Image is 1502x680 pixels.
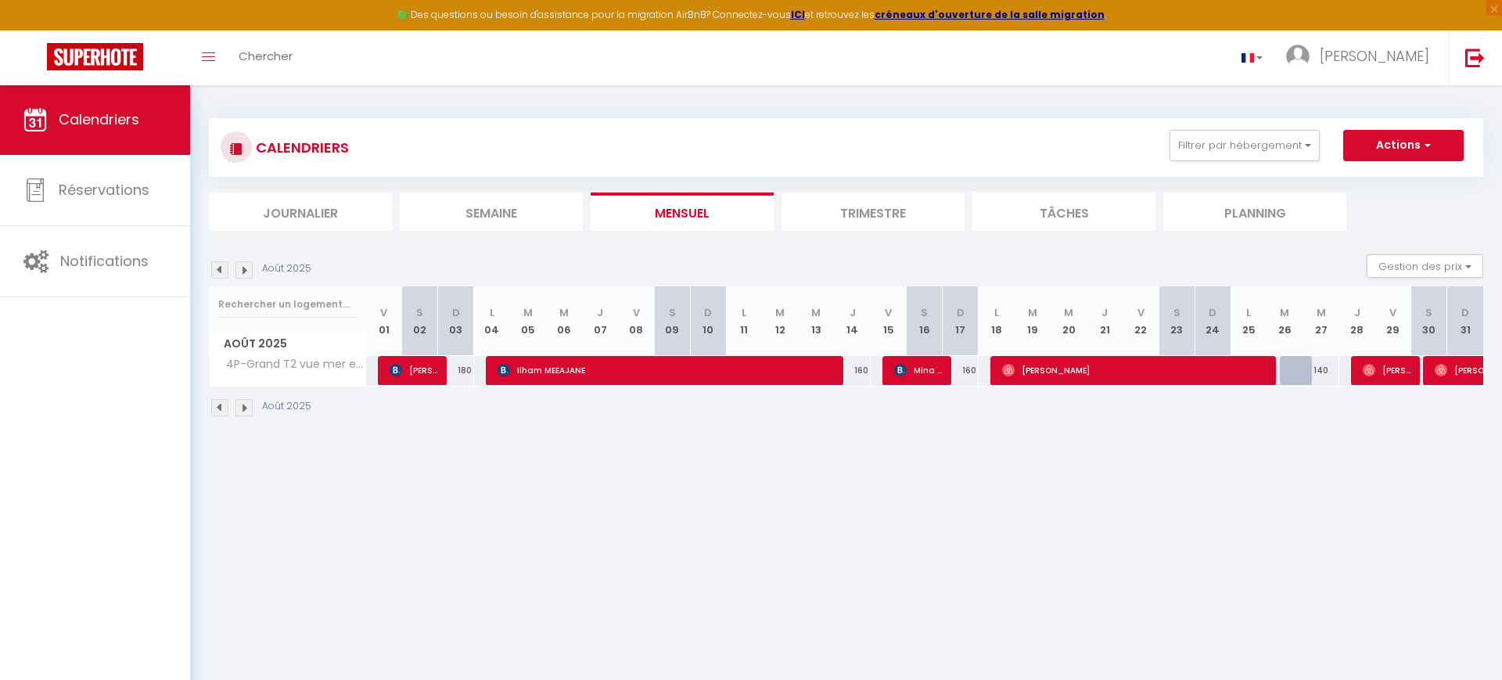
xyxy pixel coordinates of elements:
[591,192,774,231] li: Mensuel
[811,305,821,320] abbr: M
[972,192,1155,231] li: Tâches
[262,261,311,276] p: Août 2025
[262,399,311,414] p: Août 2025
[782,192,965,231] li: Trimestre
[875,8,1105,21] a: créneaux d'ouverture de la salle migration
[1051,286,1087,356] th: 20
[791,8,805,21] a: ICI
[438,356,474,385] div: 180
[994,305,999,320] abbr: L
[835,356,871,385] div: 160
[559,305,569,320] abbr: M
[1320,46,1429,66] span: [PERSON_NAME]
[582,286,618,356] th: 07
[726,286,762,356] th: 11
[1465,48,1485,67] img: logout
[490,305,494,320] abbr: L
[1170,130,1320,161] button: Filtrer par hébergement
[943,356,979,385] div: 160
[209,192,392,231] li: Journalier
[400,192,583,231] li: Semaine
[979,286,1015,356] th: 18
[438,286,474,356] th: 03
[775,305,785,320] abbr: M
[1303,356,1339,385] div: 140
[390,355,437,385] span: [PERSON_NAME]
[850,305,856,320] abbr: J
[1425,305,1432,320] abbr: S
[1339,286,1375,356] th: 28
[1015,286,1051,356] th: 19
[921,305,928,320] abbr: S
[252,130,349,165] h3: CALENDRIERS
[498,355,833,385] span: Ilham MEEAJANE
[212,356,368,373] span: 4P-Grand T2 vue mer et [PERSON_NAME]
[452,305,460,320] abbr: D
[523,305,533,320] abbr: M
[894,355,942,385] span: Mina Stogue
[669,305,676,320] abbr: S
[798,286,834,356] th: 13
[1363,355,1410,385] span: [PERSON_NAME]
[1209,305,1216,320] abbr: D
[1195,286,1231,356] th: 24
[366,286,402,356] th: 01
[1028,305,1037,320] abbr: M
[654,286,690,356] th: 09
[835,286,871,356] th: 14
[416,305,423,320] abbr: S
[380,305,387,320] abbr: V
[1274,31,1449,85] a: ... [PERSON_NAME]
[1159,286,1195,356] th: 23
[1354,305,1360,320] abbr: J
[1087,286,1123,356] th: 21
[1447,286,1483,356] th: 31
[597,305,603,320] abbr: J
[704,305,712,320] abbr: D
[1303,286,1339,356] th: 27
[1389,305,1396,320] abbr: V
[690,286,726,356] th: 10
[1173,305,1180,320] abbr: S
[1101,305,1108,320] abbr: J
[1064,305,1073,320] abbr: M
[1375,286,1411,356] th: 29
[60,251,149,271] span: Notifications
[957,305,965,320] abbr: D
[1163,192,1346,231] li: Planning
[1246,305,1251,320] abbr: L
[1343,130,1464,161] button: Actions
[1123,286,1159,356] th: 22
[1280,305,1289,320] abbr: M
[227,31,304,85] a: Chercher
[907,286,943,356] th: 16
[13,6,59,53] button: Ouvrir le widget de chat LiveChat
[1231,286,1267,356] th: 25
[510,286,546,356] th: 05
[1461,305,1469,320] abbr: D
[59,180,149,200] span: Réservations
[871,286,907,356] th: 15
[1267,286,1303,356] th: 26
[474,286,510,356] th: 04
[1317,305,1326,320] abbr: M
[618,286,654,356] th: 08
[239,48,293,64] span: Chercher
[1137,305,1144,320] abbr: V
[218,290,357,318] input: Rechercher un logement...
[1411,286,1447,356] th: 30
[59,110,139,129] span: Calendriers
[47,43,143,70] img: Super Booking
[1002,355,1266,385] span: [PERSON_NAME]
[633,305,640,320] abbr: V
[742,305,746,320] abbr: L
[943,286,979,356] th: 17
[1367,254,1483,278] button: Gestion des prix
[1286,45,1310,68] img: ...
[546,286,582,356] th: 06
[885,305,892,320] abbr: V
[762,286,798,356] th: 12
[210,333,365,355] span: Août 2025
